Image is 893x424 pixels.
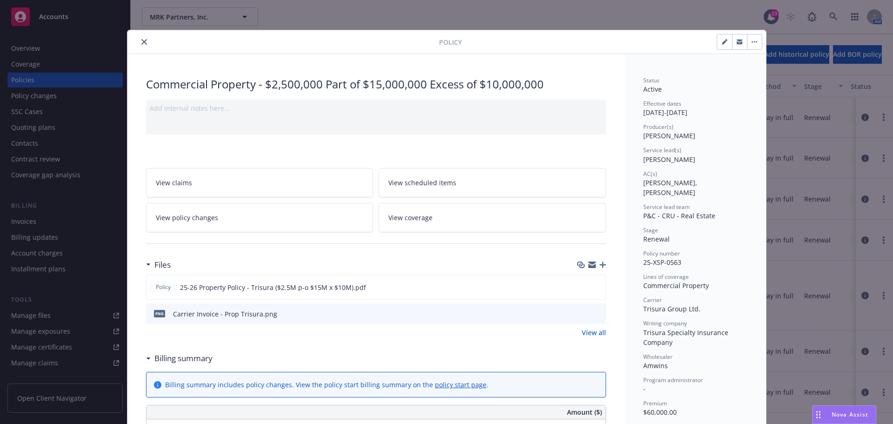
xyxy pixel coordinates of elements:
span: 25-26 Property Policy - Trisura ($2.5M p-o $15M x $10M).pdf [180,283,366,292]
span: View claims [156,178,192,188]
span: [PERSON_NAME], [PERSON_NAME] [643,178,699,197]
button: Nova Assist [812,405,876,424]
a: View coverage [379,203,606,232]
span: P&C - CRU - Real Estate [643,211,715,220]
span: Lines of coverage [643,273,689,281]
span: AC(s) [643,170,657,178]
div: Billing summary includes policy changes. View the policy start billing summary on the . [165,380,488,390]
div: Add internal notes here... [150,103,602,113]
button: close [139,36,150,47]
span: Carrier [643,296,662,304]
span: [PERSON_NAME] [643,155,695,164]
div: Drag to move [813,406,824,424]
button: preview file [594,309,602,319]
span: Stage [643,226,658,234]
span: Writing company [643,319,687,327]
span: View coverage [388,213,433,222]
span: Trisura Specialty Insurance Company [643,328,730,347]
div: [DATE] - [DATE] [643,100,747,117]
span: Effective dates [643,100,681,108]
span: Policy [154,283,173,291]
span: $60,000.00 [643,408,677,417]
span: Premium [643,399,667,407]
span: Program administrator [643,376,703,384]
a: View all [582,328,606,337]
span: Renewal [643,235,670,243]
span: [PERSON_NAME] [643,131,695,140]
span: Wholesaler [643,353,673,361]
a: policy start page [435,380,486,389]
div: Billing summary [146,352,213,364]
span: Nova Assist [832,411,868,418]
a: View scheduled items [379,168,606,197]
span: Trisura Group Ltd. [643,304,700,313]
span: 25-XSP-0563 [643,258,681,267]
span: Service lead(s) [643,146,681,154]
span: - [643,384,646,393]
span: Status [643,76,660,84]
div: Commercial Property - $2,500,000 Part of $15,000,000 Excess of $10,000,000 [146,76,606,92]
div: Carrier Invoice - Prop Trisura.png [173,309,277,319]
h3: Billing summary [154,352,213,364]
span: Amount ($) [567,407,602,417]
h3: Files [154,259,171,271]
span: Service lead team [643,203,690,211]
span: View scheduled items [388,178,456,188]
span: Policy [439,37,462,47]
span: Amwins [643,361,668,370]
div: Files [146,259,171,271]
a: View policy changes [146,203,373,232]
a: View claims [146,168,373,197]
span: Active [643,85,662,94]
button: download file [579,309,586,319]
span: png [154,310,165,317]
span: Policy number [643,249,680,257]
button: download file [579,283,586,292]
span: Commercial Property [643,281,709,290]
span: Producer(s) [643,123,673,131]
button: preview file [593,283,602,292]
span: View policy changes [156,213,218,222]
